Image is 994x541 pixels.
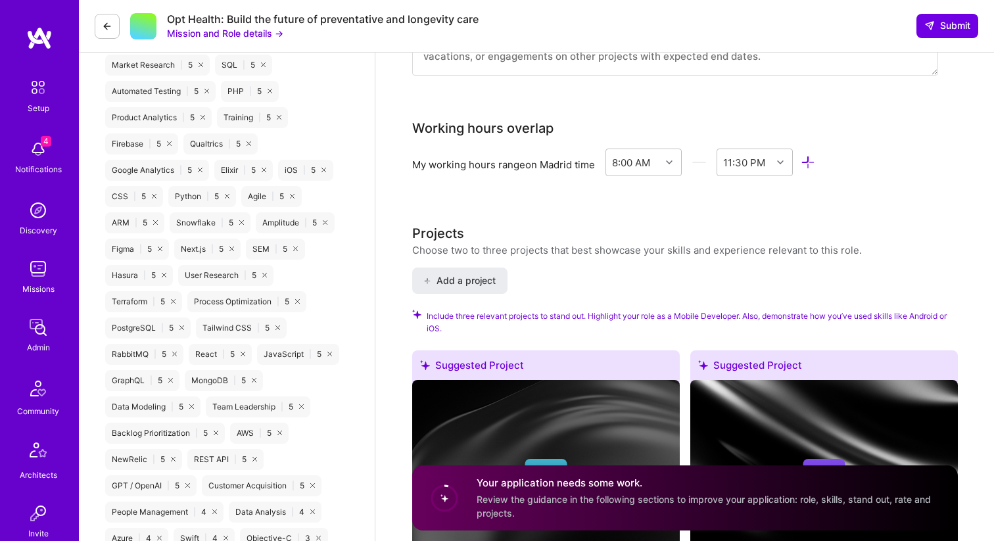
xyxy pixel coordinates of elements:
i: icon Close [162,273,166,277]
span: | [206,191,209,202]
span: Include three relevant projects to stand out. Highlight your role as a Mobile Developer. Also, de... [427,310,958,335]
span: | [234,454,237,465]
span: | [303,165,306,176]
i: icon Close [214,431,218,435]
i: icon Close [321,168,326,172]
span: | [182,112,185,123]
div: Qualtrics 5 [183,133,258,154]
i: icon Close [290,194,295,199]
i: icon Chevron [666,159,673,166]
span: Submit [924,19,970,32]
span: | [143,270,146,281]
button: Mission and Role details → [167,26,283,40]
i: icon SuggestedTeams [420,360,430,370]
div: Working hours overlap [412,118,554,138]
button: Submit [916,14,978,37]
div: 11:30 PM [723,155,765,169]
span: | [281,402,283,412]
span: | [133,191,136,202]
span: Review the guidance in the following sections to improve your application: role, skills, stand ou... [477,494,931,519]
img: setup [24,74,52,101]
span: | [149,139,151,149]
i: icon Close [277,431,282,435]
i: icon Close [262,273,267,277]
div: 8:00 AM [612,155,650,169]
span: | [233,375,236,386]
i: icon Close [225,194,229,199]
div: GraphQL 5 [105,370,179,391]
i: icon Close [185,483,190,488]
span: | [153,296,155,307]
i: icon Close [310,483,315,488]
i: icon HorizontalInLineDivider [692,155,707,170]
span: | [272,191,274,202]
button: Add a project [412,268,508,294]
div: Missions [22,282,55,296]
div: CSS 5 [105,186,163,207]
span: | [161,323,164,333]
div: User Research 5 [178,265,273,286]
div: My working hours range on Madrid time [412,158,595,172]
div: Automated Testing 5 [105,81,216,102]
i: icon Close [204,89,209,93]
i: icon Close [168,378,173,383]
i: icon Close [153,220,158,225]
i: icon Close [199,62,203,67]
span: | [221,218,224,228]
span: | [249,86,252,97]
span: | [228,139,231,149]
div: PHP 5 [221,81,279,102]
i: icon Close [224,536,228,540]
i: icon Chevron [777,159,784,166]
i: icon Close [323,220,327,225]
div: MongoDB 5 [185,370,263,391]
img: Architects [22,436,54,468]
div: Backlog Prioritization 5 [105,423,225,444]
img: admin teamwork [25,314,51,341]
div: PostgreSQL 5 [105,318,191,339]
img: bell [25,136,51,162]
i: icon Close [295,299,300,304]
span: | [257,323,260,333]
div: Invite [28,527,49,540]
i: icon Close [247,141,251,146]
span: | [154,349,156,360]
div: Figma 5 [105,239,169,260]
div: Admin [27,341,50,354]
div: REST API 5 [187,449,264,470]
div: Suggested Project [690,350,958,385]
i: icon Close [198,168,202,172]
div: Discovery [20,223,57,237]
i: icon Close [179,325,184,330]
span: | [179,165,182,176]
i: icon Close [172,352,177,356]
i: icon Close [262,168,266,172]
div: SEM 5 [246,239,304,260]
i: icon Close [167,141,172,146]
span: | [171,402,174,412]
div: Google Analytics 5 [105,160,209,181]
img: teamwork [25,256,51,282]
img: discovery [25,197,51,223]
div: Snowflake 5 [170,212,250,233]
div: Suggested Project [412,350,680,385]
span: | [135,218,137,228]
div: Product Analytics 5 [105,107,212,128]
div: Data Analysis 4 [229,502,321,523]
span: | [167,481,170,491]
img: logo [26,26,53,50]
i: icon PlusBlack [423,277,431,285]
div: Customer Acquisition 5 [202,475,321,496]
div: Community [17,404,59,418]
div: Process Optimization 5 [187,291,306,312]
div: Amplitude 5 [256,212,334,233]
img: Invite [25,500,51,527]
i: icon Close [327,352,332,356]
span: | [211,244,214,254]
div: iOS 5 [278,160,333,181]
div: Data Modeling 5 [105,396,201,417]
i: icon Close [275,325,280,330]
i: icon Close [252,378,256,383]
div: Python 5 [168,186,236,207]
i: Check [412,310,421,319]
